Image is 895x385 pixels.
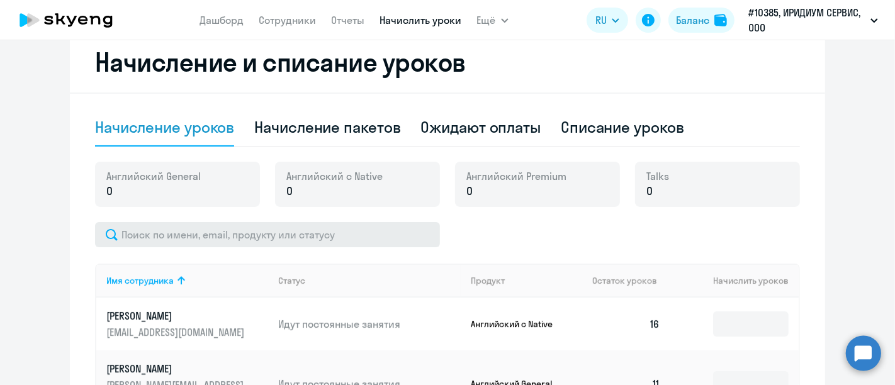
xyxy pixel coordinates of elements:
[278,317,461,331] p: Идут постоянные занятия
[670,264,799,298] th: Начислить уроков
[477,8,509,33] button: Ещё
[106,309,247,323] p: [PERSON_NAME]
[477,13,496,28] span: Ещё
[254,117,400,137] div: Начисление пакетов
[668,8,735,33] button: Балансbalance
[106,325,247,339] p: [EMAIL_ADDRESS][DOMAIN_NAME]
[676,13,709,28] div: Баланс
[106,183,113,199] span: 0
[471,275,583,286] div: Продукт
[595,13,607,28] span: RU
[278,275,305,286] div: Статус
[95,47,800,77] h2: Начисление и списание уроков
[592,275,670,286] div: Остаток уроков
[466,183,473,199] span: 0
[95,117,234,137] div: Начисление уроков
[748,5,865,35] p: #10385, ИРИДИУМ СЕРВИС, ООО
[95,222,440,247] input: Поиск по имени, email, продукту или статусу
[646,183,653,199] span: 0
[561,117,684,137] div: Списание уроков
[380,14,462,26] a: Начислить уроки
[106,275,268,286] div: Имя сотрудника
[106,309,268,339] a: [PERSON_NAME][EMAIL_ADDRESS][DOMAIN_NAME]
[278,275,461,286] div: Статус
[471,275,505,286] div: Продукт
[106,362,247,376] p: [PERSON_NAME]
[587,8,628,33] button: RU
[259,14,317,26] a: Сотрудники
[646,169,669,183] span: Talks
[106,169,201,183] span: Английский General
[286,169,383,183] span: Английский с Native
[332,14,365,26] a: Отчеты
[714,14,727,26] img: balance
[582,298,670,350] td: 16
[466,169,566,183] span: Английский Premium
[421,117,541,137] div: Ожидают оплаты
[471,318,565,330] p: Английский с Native
[742,5,884,35] button: #10385, ИРИДИУМ СЕРВИС, ООО
[592,275,657,286] span: Остаток уроков
[200,14,244,26] a: Дашборд
[286,183,293,199] span: 0
[106,275,174,286] div: Имя сотрудника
